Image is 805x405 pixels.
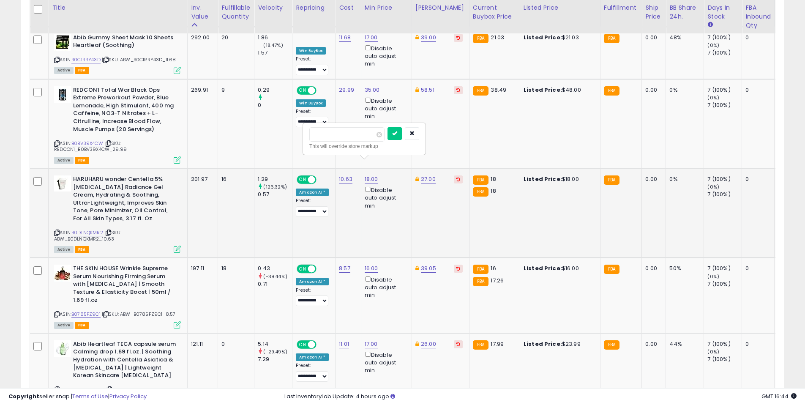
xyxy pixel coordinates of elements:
div: 201.97 [191,175,211,183]
div: 9 [221,86,248,94]
div: 7 (100%) [707,86,742,94]
a: 17.00 [365,33,378,42]
div: 0 [745,86,768,94]
div: $16.00 [524,265,594,272]
div: 0 [258,101,292,109]
div: $18.00 [524,175,594,183]
div: 0 [745,265,768,272]
div: Ship Price [645,3,662,21]
span: ON [297,265,308,273]
div: $23.99 [524,340,594,348]
small: FBA [604,175,619,185]
b: Listed Price: [524,340,562,348]
small: (0%) [707,348,719,355]
span: All listings currently available for purchase on Amazon [54,157,74,164]
a: 10.63 [339,175,352,183]
b: HARUHARU wonder Centella 5% [MEDICAL_DATA] Radiance Gel Cream, Hydrating & Soothing, Ultra-Lightw... [73,175,176,224]
div: 7 (100%) [707,356,742,363]
div: Cost [339,3,357,12]
b: Listed Price: [524,264,562,272]
div: 0.00 [645,340,659,348]
span: All listings currently available for purchase on Amazon [54,322,74,329]
div: Win BuyBox [296,47,326,55]
div: 0.00 [645,34,659,41]
div: This will override store markup [309,142,419,151]
div: ASIN: [54,175,181,252]
small: FBA [604,265,619,274]
small: FBA [473,34,488,43]
div: Preset: [296,363,329,382]
div: 7 (100%) [707,101,742,109]
span: ON [297,341,308,348]
div: 0 [745,175,768,183]
div: Win BuyBox [296,99,326,107]
b: THE SKIN HOUSE Wrinkle Supreme Serum Nourishing Firming Serum with [MEDICAL_DATA] | Smooth Textur... [73,265,176,306]
b: Listed Price: [524,175,562,183]
div: 7 (100%) [707,191,742,198]
div: Preset: [296,109,329,128]
span: All listings currently available for purchase on Amazon [54,246,74,253]
div: 0 [221,340,248,348]
img: 31bYsL52w5L._SL40_.jpg [54,340,71,357]
div: 0.71 [258,280,292,288]
div: Fulfillable Quantity [221,3,251,21]
a: 39.05 [421,264,436,273]
a: 27.00 [421,175,436,183]
small: FBA [473,86,488,96]
span: 17.99 [491,340,504,348]
a: 17.00 [365,340,378,348]
div: ASIN: [54,34,181,73]
i: This overrides the store level Dynamic Max Price for this listing [415,35,419,40]
div: 0 [745,34,768,41]
div: 0.00 [645,265,659,272]
small: (0%) [707,273,719,280]
div: Preset: [296,198,329,217]
div: Disable auto adjust min [365,185,405,210]
a: B0BV39X4CW [71,140,103,147]
div: Days In Stock [707,3,738,21]
span: All listings currently available for purchase on Amazon [54,67,74,74]
small: FBA [473,187,488,197]
b: REDCON1 Total War Black Ops Extreme Preworkout Powder, Blue Lemonade, High Stimulant, 400 mg Caff... [73,86,176,135]
div: 7 (100%) [707,340,742,348]
small: FBA [473,340,488,350]
div: Fulfillment [604,3,638,12]
span: OFF [315,341,329,348]
span: | SKU: ABW_B0C1RRY43D_11.68 [102,56,176,63]
div: 0.43 [258,265,292,272]
span: ON [297,176,308,183]
div: 121.11 [191,340,211,348]
div: Min Price [365,3,408,12]
img: 313swqdOMaL._SL40_.jpg [54,175,71,192]
div: 5.14 [258,340,292,348]
span: 18 [491,187,496,195]
div: 0.00 [645,86,659,94]
div: Preset: [296,287,329,306]
div: 0.57 [258,191,292,198]
div: 292.00 [191,34,211,41]
div: Last InventoryLab Update: 4 hours ago. [284,393,797,401]
span: FBA [75,157,89,164]
div: Amazon AI * [296,353,329,361]
img: 411oAbnFJ+L._SL40_.jpg [54,34,71,51]
div: 7 (100%) [707,175,742,183]
div: 0% [669,86,697,94]
a: 11.01 [339,340,349,348]
div: 269.91 [191,86,211,94]
i: Revert to store-level Dynamic Max Price [456,36,460,40]
a: B0785FZ9C1 [71,311,101,318]
small: FBA [604,34,619,43]
div: Listed Price [524,3,597,12]
span: 38.49 [491,86,506,94]
div: Title [52,3,184,12]
div: 20 [221,34,248,41]
div: ASIN: [54,86,181,163]
div: 18 [221,265,248,272]
div: 7.29 [258,356,292,363]
span: 18 [491,175,496,183]
div: seller snap | | [8,393,147,401]
div: 1.29 [258,175,292,183]
small: FBA [473,277,488,286]
small: Days In Stock. [707,21,712,29]
span: OFF [315,87,329,94]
